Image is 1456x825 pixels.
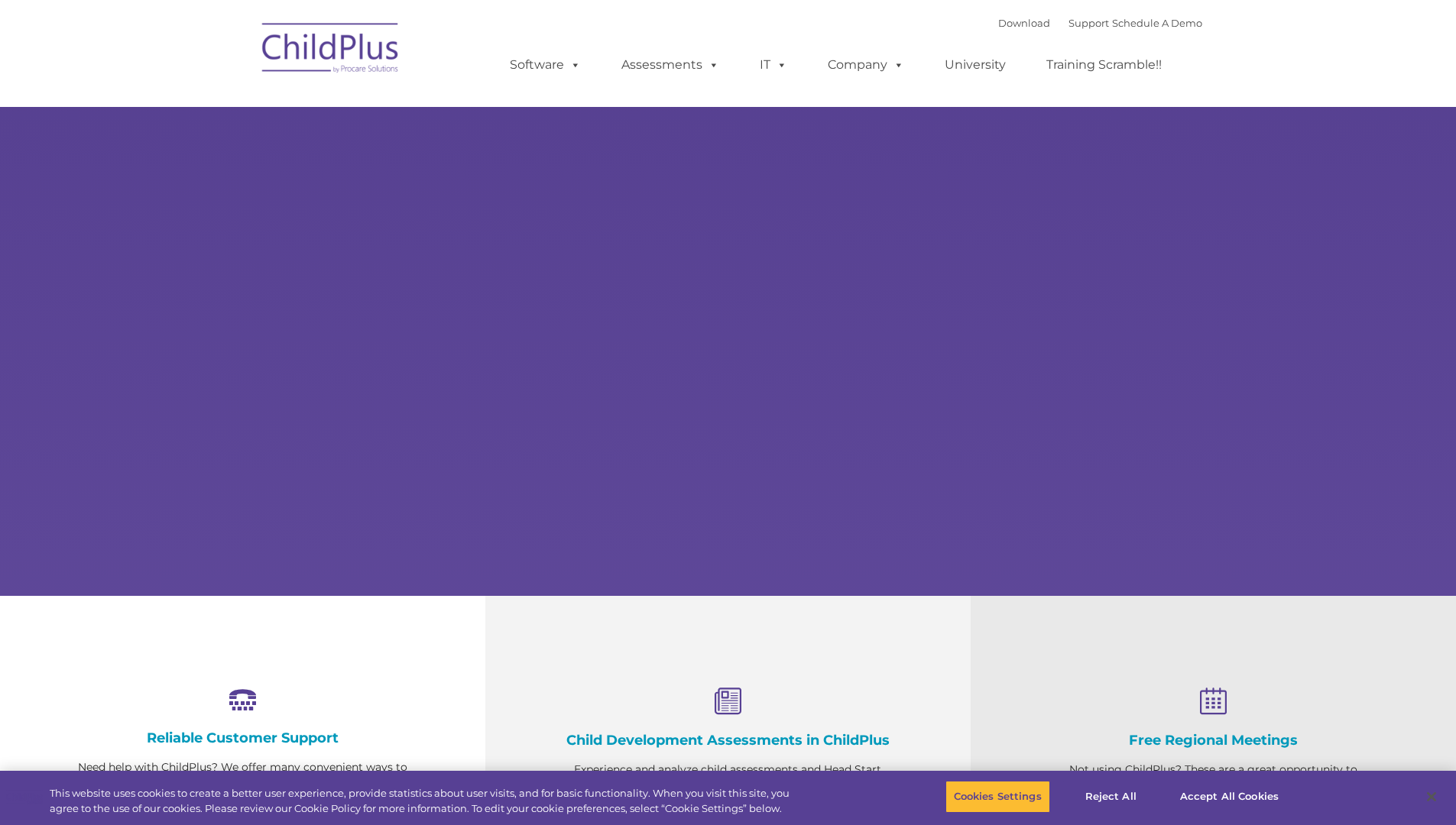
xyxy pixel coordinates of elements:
button: Reject All [1063,781,1159,813]
a: Schedule A Demo [1112,17,1202,29]
a: University [929,50,1021,80]
p: Need help with ChildPlus? We offer many convenient ways to contact our amazing Customer Support r... [76,758,409,815]
div: This website uses cookies to create a better user experience, provide statistics about user visit... [50,786,801,816]
a: Assessments [606,50,734,80]
a: Software [495,50,596,80]
h4: Free Regional Meetings [1047,732,1380,749]
p: Experience and analyze child assessments and Head Start data management in one system with zero c... [562,760,894,817]
font: | [998,17,1202,29]
p: Not using ChildPlus? These are a great opportunity to network and learn from ChildPlus users. Fin... [1047,760,1380,817]
img: ChildPlus by Procare Solutions [255,12,407,89]
a: Company [812,50,919,80]
a: Support [1068,17,1109,29]
a: IT [744,50,803,80]
button: Accept All Cookies [1172,781,1287,813]
h4: Child Development Assessments in ChildPlus [562,732,894,749]
button: Close [1415,780,1448,814]
h4: Reliable Customer Support [76,730,409,746]
button: Cookies Settings [945,781,1050,813]
a: Download [998,17,1050,29]
a: Training Scramble!! [1031,50,1177,80]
